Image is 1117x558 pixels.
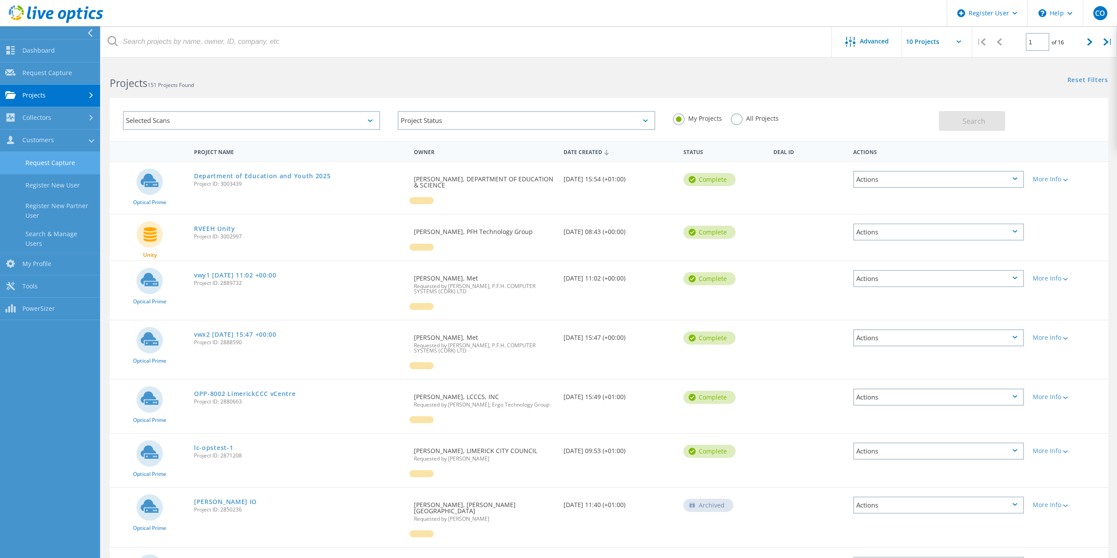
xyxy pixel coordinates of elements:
[853,497,1024,514] div: Actions
[194,453,405,458] span: Project ID: 2871208
[559,162,679,191] div: [DATE] 15:54 (+01:00)
[194,226,235,232] a: RVEEH Unity
[133,299,166,304] span: Optical Prime
[1033,448,1104,454] div: More Info
[414,516,555,522] span: Requested by [PERSON_NAME]
[409,162,559,197] div: [PERSON_NAME], DEPARTMENT OF EDUCATION & SCIENCE
[409,380,559,416] div: [PERSON_NAME], LCCCS, INC
[1033,176,1104,182] div: More Info
[853,329,1024,346] div: Actions
[769,143,849,159] div: Deal Id
[1033,502,1104,508] div: More Info
[559,215,679,244] div: [DATE] 08:43 (+00:00)
[939,111,1005,131] button: Search
[972,26,990,58] div: |
[414,284,555,294] span: Requested by [PERSON_NAME], P.F.H. COMPUTER SYSTEMS (CORK) LTD
[133,358,166,364] span: Optical Prime
[194,234,405,239] span: Project ID: 3002997
[683,331,736,345] div: Complete
[194,399,405,404] span: Project ID: 2880663
[1052,39,1064,46] span: of 16
[860,38,889,44] span: Advanced
[559,320,679,349] div: [DATE] 15:47 (+00:00)
[853,270,1024,287] div: Actions
[1033,335,1104,341] div: More Info
[853,171,1024,188] div: Actions
[853,389,1024,406] div: Actions
[1099,26,1117,58] div: |
[414,343,555,353] span: Requested by [PERSON_NAME], P.F.H. COMPUTER SYSTEMS (CORK) LTD
[123,111,380,130] div: Selected Scans
[194,331,277,338] a: vwx2 [DATE] 15:47 +00:00
[194,181,405,187] span: Project ID: 3003439
[398,111,655,130] div: Project Status
[9,18,103,25] a: Live Optics Dashboard
[409,434,559,470] div: [PERSON_NAME], LIMERICK CITY COUNCIL
[1033,394,1104,400] div: More Info
[1038,9,1046,17] svg: \n
[190,143,409,159] div: Project Name
[1095,10,1105,17] span: CO
[409,143,559,159] div: Owner
[559,143,679,160] div: Date Created
[963,116,985,126] span: Search
[683,173,736,186] div: Complete
[194,445,233,451] a: lc-opstest-1
[559,434,679,463] div: [DATE] 09:53 (+01:00)
[101,26,832,57] input: Search projects by name, owner, ID, company, etc
[409,215,559,244] div: [PERSON_NAME], PFH Technology Group
[409,261,559,303] div: [PERSON_NAME], Met
[194,173,331,179] a: Department of Education and Youth 2025
[849,143,1029,159] div: Actions
[133,526,166,531] span: Optical Prime
[1067,77,1108,84] a: Reset Filters
[133,472,166,477] span: Optical Prime
[559,380,679,409] div: [DATE] 15:49 (+01:00)
[731,113,779,122] label: All Projects
[194,507,405,512] span: Project ID: 2850236
[409,320,559,362] div: [PERSON_NAME], Met
[673,113,722,122] label: My Projects
[414,456,555,461] span: Requested by [PERSON_NAME]
[683,226,736,239] div: Complete
[147,81,194,89] span: 151 Projects Found
[194,281,405,286] span: Project ID: 2889732
[194,340,405,345] span: Project ID: 2888590
[409,488,559,530] div: [PERSON_NAME], [PERSON_NAME][GEOGRAPHIC_DATA]
[194,499,257,505] a: [PERSON_NAME] IO
[683,499,733,512] div: Archived
[194,272,277,278] a: vwy1 [DATE] 11:02 +00:00
[133,200,166,205] span: Optical Prime
[559,488,679,517] div: [DATE] 11:40 (+01:00)
[1033,275,1104,281] div: More Info
[679,143,769,159] div: Status
[683,272,736,285] div: Complete
[110,76,147,90] b: Projects
[559,261,679,290] div: [DATE] 11:02 (+00:00)
[853,443,1024,460] div: Actions
[683,391,736,404] div: Complete
[853,223,1024,241] div: Actions
[683,445,736,458] div: Complete
[143,252,157,258] span: Unity
[194,391,296,397] a: OPP-8002 LimerickCCC vCentre
[414,402,555,407] span: Requested by [PERSON_NAME], Ergo Technology Group
[133,418,166,423] span: Optical Prime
